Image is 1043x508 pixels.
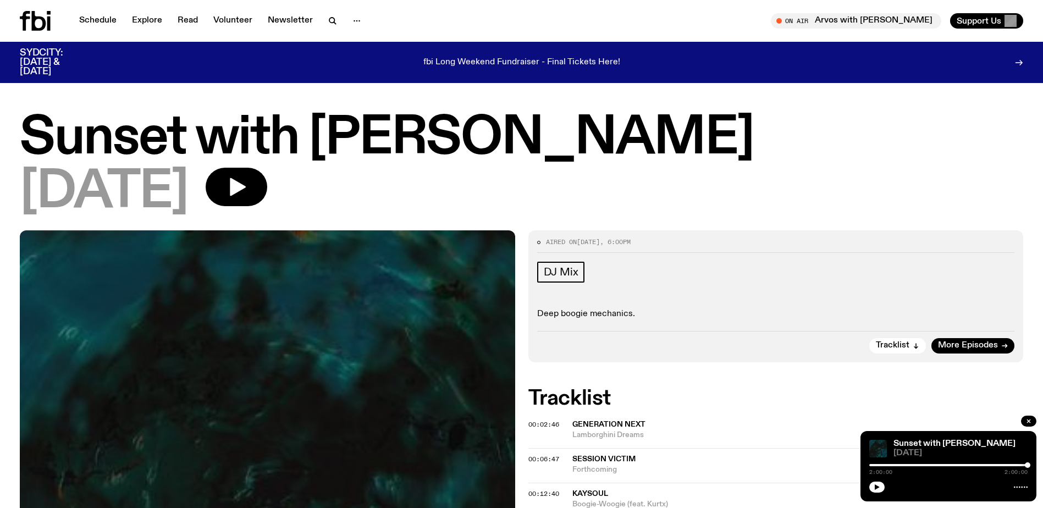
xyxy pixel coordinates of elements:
[537,262,585,283] a: DJ Mix
[893,439,1016,448] a: Sunset with [PERSON_NAME]
[528,420,559,429] span: 00:02:46
[572,455,636,463] span: Session Victim
[528,489,559,498] span: 00:12:40
[125,13,169,29] a: Explore
[600,238,631,246] span: , 6:00pm
[171,13,205,29] a: Read
[950,13,1023,29] button: Support Us
[537,309,1015,319] p: Deep boogie mechanics.
[528,491,559,497] button: 00:12:40
[423,58,620,68] p: fbi Long Weekend Fundraiser - Final Tickets Here!
[528,455,559,463] span: 00:06:47
[528,456,559,462] button: 00:06:47
[1005,470,1028,475] span: 2:00:00
[572,430,1024,440] span: Lamborghini Dreams
[261,13,319,29] a: Newsletter
[893,449,1028,457] span: [DATE]
[869,338,926,354] button: Tracklist
[869,470,892,475] span: 2:00:00
[931,338,1014,354] a: More Episodes
[771,13,941,29] button: On AirArvos with [PERSON_NAME]
[20,48,90,76] h3: SYDCITY: [DATE] & [DATE]
[20,168,188,217] span: [DATE]
[528,389,1024,408] h2: Tracklist
[876,341,909,350] span: Tracklist
[572,465,1024,475] span: Forthcoming
[73,13,123,29] a: Schedule
[938,341,998,350] span: More Episodes
[572,490,608,498] span: KaySoul
[577,238,600,246] span: [DATE]
[957,16,1001,26] span: Support Us
[546,238,577,246] span: Aired on
[20,114,1023,163] h1: Sunset with [PERSON_NAME]
[528,422,559,428] button: 00:02:46
[572,421,645,428] span: Generation Next
[544,266,578,278] span: DJ Mix
[207,13,259,29] a: Volunteer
